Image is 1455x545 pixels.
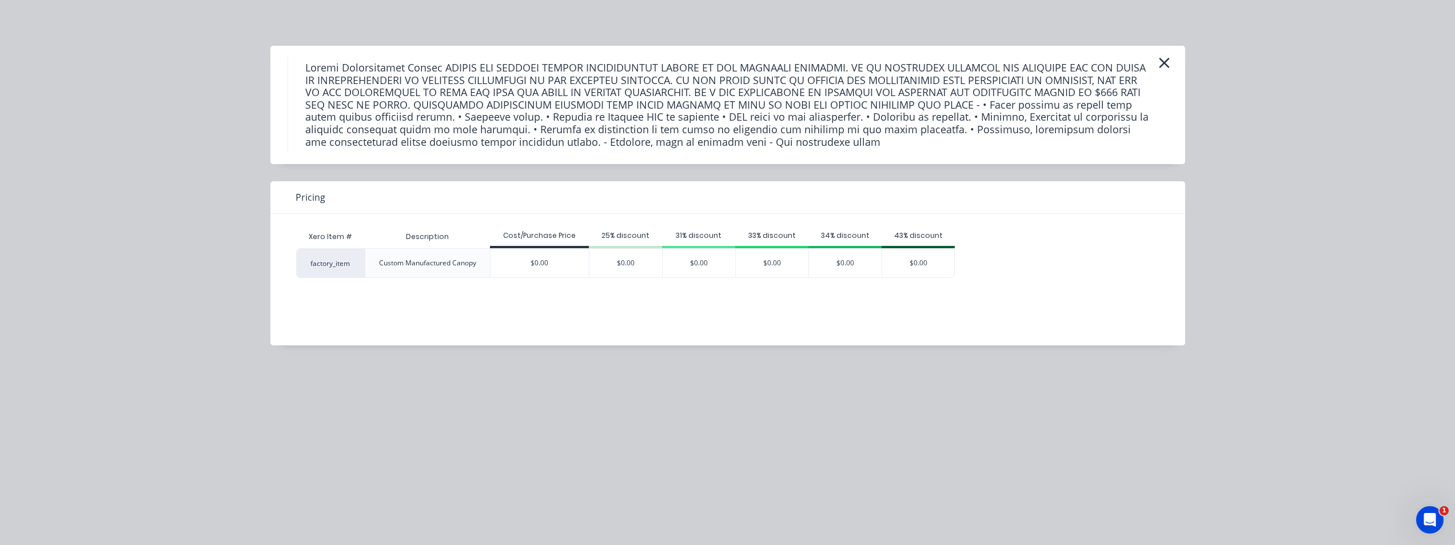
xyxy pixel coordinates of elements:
[379,258,476,268] div: Custom Manufactured Canopy
[1440,506,1449,515] span: 1
[735,230,808,241] div: 33% discount
[736,249,808,277] div: $0.00
[882,249,954,277] div: $0.00
[490,230,589,241] div: Cost/Purchase Price
[1416,506,1444,534] iframe: Intercom live chat
[288,57,1168,153] h4: Loremi Dolorsitamet Consec ADIPIS ELI SEDDOEI TEMPOR INCIDIDUNTUT LABORE ET DOL MAGNAALI ENIMADMI...
[296,190,325,204] span: Pricing
[397,222,458,251] div: Description
[491,249,589,277] div: $0.00
[589,230,662,241] div: 25% discount
[882,230,955,241] div: 43% discount
[809,249,882,277] div: $0.00
[808,230,882,241] div: 34% discount
[589,249,662,277] div: $0.00
[663,249,735,277] div: $0.00
[296,248,365,278] div: factory_item
[296,225,365,248] div: Xero Item #
[662,230,735,241] div: 31% discount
